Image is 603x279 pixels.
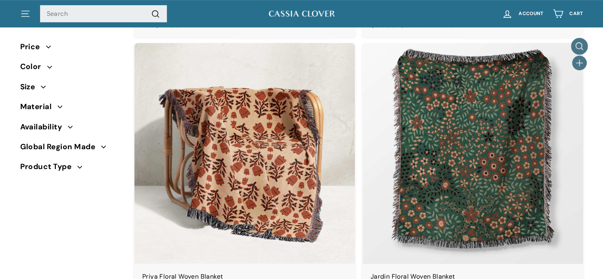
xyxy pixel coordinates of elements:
[371,20,396,30] span: $98.00
[548,2,588,25] a: Cart
[20,59,122,79] button: Color
[142,22,155,29] span: from
[20,79,122,99] button: Size
[20,81,41,93] span: Size
[497,2,548,25] a: Account
[20,99,122,119] button: Material
[20,101,58,113] span: Material
[142,20,180,30] span: $72.00
[20,41,46,53] span: Price
[20,119,122,139] button: Availability
[569,11,583,16] span: Cart
[20,39,122,59] button: Price
[40,5,167,23] input: Search
[519,11,543,16] span: Account
[20,159,122,179] button: Product Type
[20,161,78,173] span: Product Type
[20,141,101,153] span: Global Region Made
[20,61,47,73] span: Color
[400,22,423,29] span: $130.00
[20,139,122,159] button: Global Region Made
[20,121,68,133] span: Availability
